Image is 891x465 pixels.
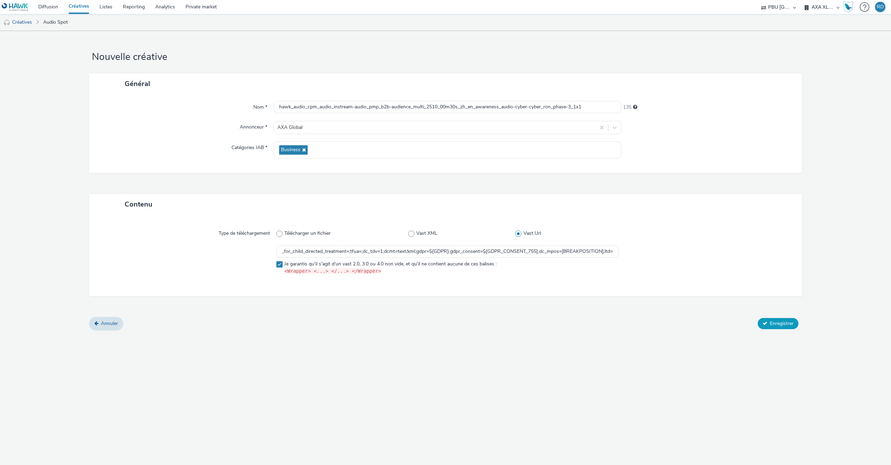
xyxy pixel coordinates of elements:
label: Catégories IAB * [229,141,270,151]
h1: Nouvelle créative [89,51,802,64]
span: Contenu [125,200,152,209]
label: Nom * [251,101,270,111]
span: Enregistrer [770,320,794,327]
label: Type de téléchargement [216,227,273,237]
span: Annuler [101,320,118,327]
a: Hawk Academy [843,1,856,13]
code: <Wrapper> <...> </...> </Wrapper> [284,268,381,274]
span: Business [281,147,300,153]
input: URL du vast [276,246,618,258]
span: Général [125,79,150,88]
a: Annuler [89,317,123,330]
div: 255 caractères maximum [633,104,637,111]
span: Vast Url [523,230,541,237]
button: Enregistrer [758,318,798,329]
span: 135 [623,104,631,111]
img: undefined Logo [2,3,29,11]
a: Audio Spot [40,14,71,31]
input: Nom [274,101,621,113]
span: Je garantis qu'il s'agit d'un vast 2.0, 3.0 ou 4.0 non vide, et qu'il ne contient aucune de ces b... [284,261,497,275]
label: Annonceur * [237,121,270,131]
span: Vast XML [416,230,437,237]
img: Hawk Academy [843,1,853,13]
span: Télécharger un fichier [284,230,331,237]
div: RD [877,2,884,12]
img: audio [3,19,10,26]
